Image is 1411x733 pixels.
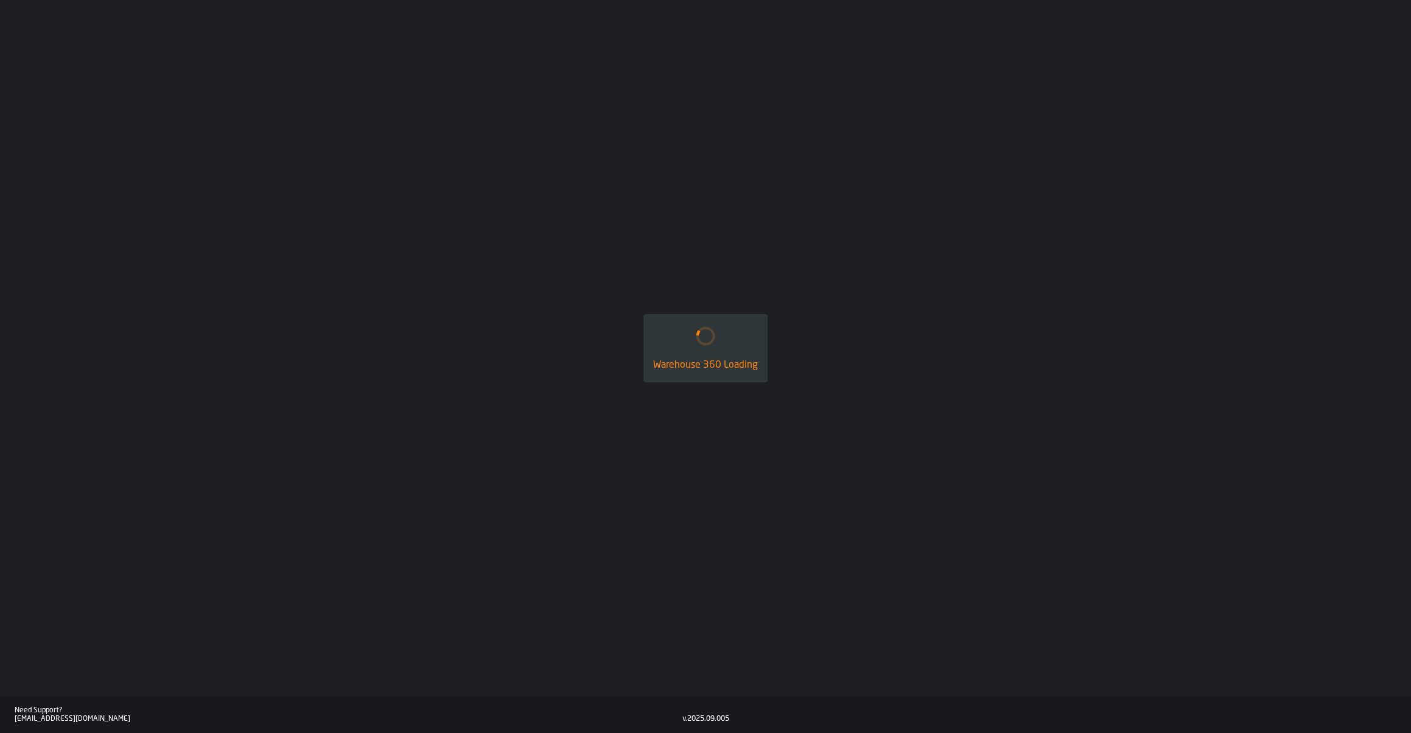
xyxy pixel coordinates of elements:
div: v. [682,715,687,723]
a: Need Support?[EMAIL_ADDRESS][DOMAIN_NAME] [15,706,682,723]
div: [EMAIL_ADDRESS][DOMAIN_NAME] [15,715,682,723]
div: 2025.09.005 [687,715,729,723]
div: Need Support? [15,706,682,715]
div: Warehouse 360 Loading [653,358,758,373]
